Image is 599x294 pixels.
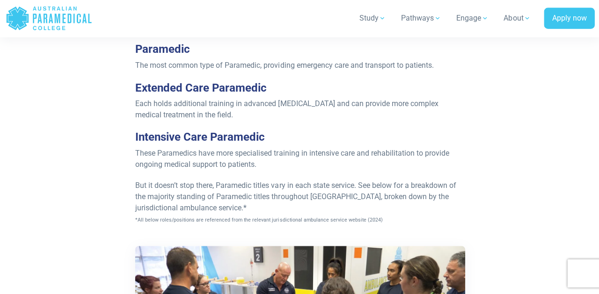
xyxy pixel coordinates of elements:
[135,100,438,120] span: Each holds additional training in advanced [MEDICAL_DATA] and can provide more complex medical tr...
[6,4,92,34] a: Australian Paramedical College
[135,131,264,144] strong: Intensive Care Paramedic
[135,43,190,57] strong: Paramedic
[135,62,433,71] span: The most common type of Paramedic, providing emergency care and transport to patients.
[450,6,493,32] a: Engage
[135,217,382,223] span: *All below roles/positions are referenced from the relevant jurisdictional ambulance service webs...
[497,6,535,32] a: About
[543,8,593,30] a: Apply now
[135,82,266,95] strong: Extended Care Paramedic
[135,149,448,169] span: These Paramedics have more specialised training in intensive care and rehabilitation to provide o...
[135,181,455,224] span: But it doesn’t stop there, Paramedic titles vary in each state service. See below for a breakdown...
[353,6,391,32] a: Study
[394,6,446,32] a: Pathways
